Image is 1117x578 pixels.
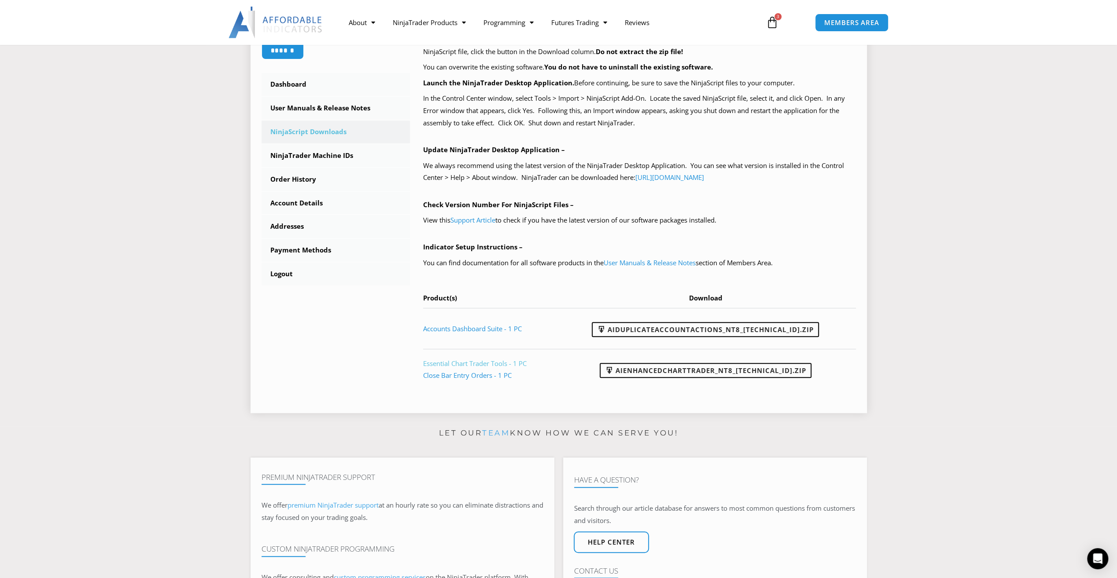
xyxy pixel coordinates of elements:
a: NinjaTrader Machine IDs [262,144,410,167]
span: Help center [588,539,635,545]
a: 3 [753,10,792,35]
a: premium NinjaTrader support [288,501,379,509]
b: Launch the NinjaTrader Desktop Application. [423,78,574,87]
a: Dashboard [262,73,410,96]
span: at an hourly rate so you can eliminate distractions and stay focused on your trading goals. [262,501,543,522]
a: About [340,12,384,33]
a: team [482,428,510,437]
a: Payment Methods [262,239,410,262]
h4: Custom NinjaTrader Programming [262,545,543,553]
a: Help center [574,531,649,553]
a: Close Bar Entry Orders - 1 PC [423,371,512,380]
a: NinjaScript Downloads [262,121,410,143]
a: NinjaTrader Products [384,12,474,33]
span: MEMBERS AREA [824,19,879,26]
nav: Account pages [262,73,410,285]
a: User Manuals & Release Notes [604,258,696,267]
b: Check Version Number For NinjaScript Files – [423,200,574,209]
b: You do not have to uninstall the existing software. [544,62,713,71]
nav: Menu [340,12,756,33]
p: We always recommend using the latest version of the NinjaTrader Desktop Application. You can see ... [423,160,856,184]
a: AIEnhancedChartTrader_NT8_[TECHNICAL_ID].zip [600,363,811,378]
a: User Manuals & Release Notes [262,97,410,120]
span: Download [689,293,723,302]
h4: Have A Question? [574,476,856,484]
a: AIDuplicateAccountActions_NT8_[TECHNICAL_ID].zip [592,322,819,337]
a: Account Details [262,192,410,215]
a: Addresses [262,215,410,238]
h4: Premium NinjaTrader Support [262,473,543,482]
p: In the Control Center window, select Tools > Import > NinjaScript Add-On. Locate the saved NinjaS... [423,92,856,129]
b: Do not extract the zip file! [596,47,683,56]
span: 3 [774,13,782,20]
span: We offer [262,501,288,509]
p: View this to check if you have the latest version of our software packages installed. [423,214,856,227]
a: Support Article [450,216,495,224]
p: Let our know how we can serve you! [251,426,867,440]
b: Indicator Setup Instructions – [423,242,523,251]
a: Logout [262,263,410,285]
span: Product(s) [423,293,457,302]
h4: Contact Us [574,567,856,575]
a: Reviews [616,12,658,33]
a: [URL][DOMAIN_NAME] [635,173,704,182]
p: You can find documentation for all software products in the section of Members Area. [423,257,856,269]
p: Search through our article database for answers to most common questions from customers and visit... [574,502,856,527]
a: Futures Trading [542,12,616,33]
img: LogoAI | Affordable Indicators – NinjaTrader [229,7,323,38]
a: MEMBERS AREA [815,14,888,32]
p: Before continuing, be sure to save the NinjaScript files to your computer. [423,77,856,89]
b: Update NinjaTrader Desktop Application – [423,145,565,154]
p: Your purchased products with available NinjaScript downloads are listed in the table below, at th... [423,33,856,58]
a: Essential Chart Trader Tools - 1 PC [423,359,527,368]
a: Order History [262,168,410,191]
a: Accounts Dashboard Suite - 1 PC [423,324,522,333]
p: You can overwrite the existing software. [423,61,856,73]
div: Open Intercom Messenger [1087,548,1108,569]
a: Programming [474,12,542,33]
